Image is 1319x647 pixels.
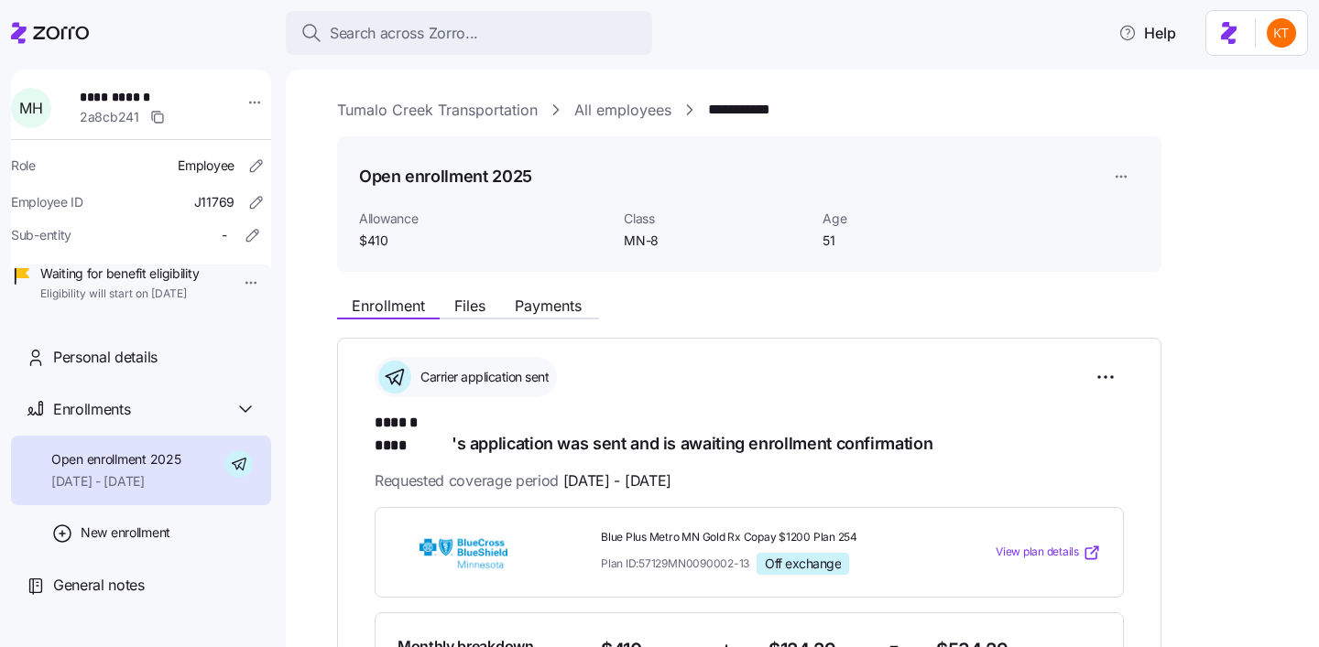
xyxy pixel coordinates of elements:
span: Class [624,210,808,228]
span: 51 [823,232,1007,250]
span: [DATE] - [DATE] [51,472,180,491]
span: View plan details [996,544,1079,561]
span: MN-8 [624,232,808,250]
span: M H [19,101,42,115]
span: Help [1118,22,1176,44]
span: Off exchange [765,555,841,572]
h1: 's application was sent and is awaiting enrollment confirmation [375,412,1124,455]
h1: Open enrollment 2025 [359,165,532,188]
span: 2a8cb241 [80,108,139,126]
a: All employees [574,99,671,122]
span: Waiting for benefit eligibility [40,264,199,283]
a: Tumalo Creek Transportation [337,99,538,122]
button: Help [1104,15,1191,51]
span: Blue Plus Metro MN Gold Rx Copay $1200 Plan 254 [601,530,921,545]
span: Employee [178,156,234,175]
span: J11769 [194,193,234,211]
span: Allowance [359,210,609,228]
span: Eligibility will start on [DATE] [40,286,199,302]
span: $410 [359,232,609,250]
span: Enrollment [352,298,425,313]
span: Payments [515,298,582,313]
button: Search across Zorro... [286,11,652,55]
span: [DATE] - [DATE] [563,469,671,492]
span: Search across Zorro... [330,22,478,45]
span: Employee ID [11,193,83,211]
span: New enrollment [81,523,170,542]
span: Plan ID: 57129MN0090002-13 [601,555,749,571]
span: Age [823,210,1007,228]
span: Enrollments [53,398,130,421]
span: Sub-entity [11,226,71,244]
span: Files [454,298,485,313]
a: View plan details [996,544,1101,562]
span: Carrier application sent [415,368,549,386]
span: General notes [53,574,145,597]
span: Open enrollment 2025 [51,450,180,469]
span: Personal details [53,346,158,369]
span: Role [11,156,36,175]
img: BlueCross BlueShield of Minnesota [398,532,529,574]
span: - [222,226,227,244]
span: Requested coverage period [375,469,671,492]
img: aad2ddc74cf02b1998d54877cdc71599 [1267,18,1296,48]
